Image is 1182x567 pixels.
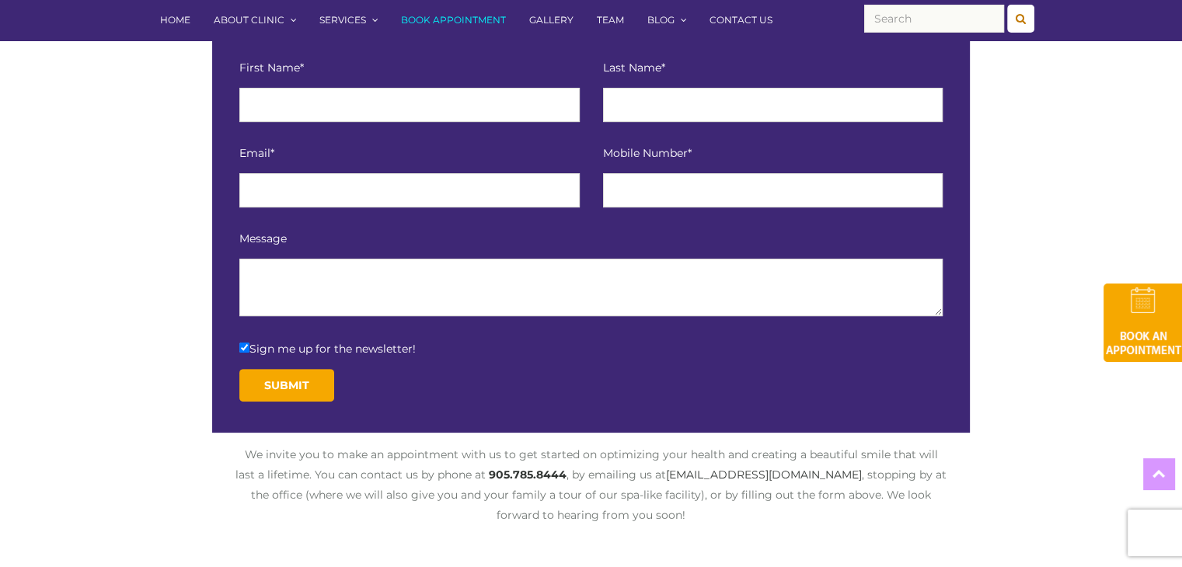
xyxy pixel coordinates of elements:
img: book-an-appointment-hod-gld.png [1104,283,1182,362]
a: Top [1143,458,1174,489]
input: Search [864,5,1004,33]
input: Submit [239,369,334,402]
p: We invite you to make an appointment with us to get started on optimizing your health and creatin... [234,444,949,525]
input: Sign me up for the newsletter! [239,343,249,353]
label: Message [239,231,287,247]
span: Sign me up for the newsletter! [249,342,416,356]
a: [EMAIL_ADDRESS][DOMAIN_NAME] [666,468,862,482]
label: First Name* [239,60,304,76]
label: Mobile Number* [603,145,692,162]
a: 905.785.8444 [489,468,567,482]
label: Email* [239,145,274,162]
label: Last Name* [603,60,665,76]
